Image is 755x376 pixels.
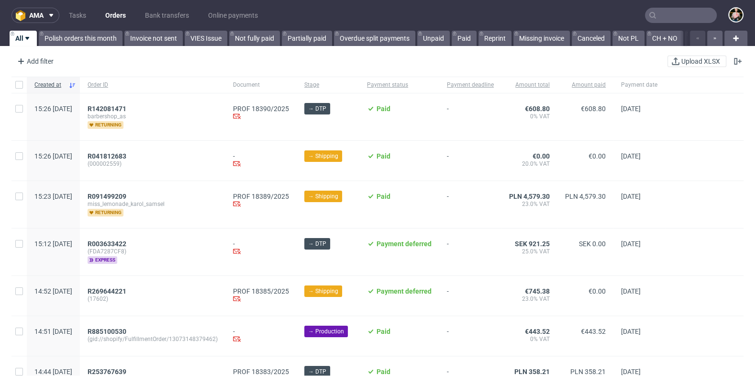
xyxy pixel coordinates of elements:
div: - [233,328,289,344]
span: (FDA7287CF8) [88,248,218,255]
a: Bank transfers [139,8,195,23]
span: [DATE] [621,193,641,200]
a: Partially paid [282,31,332,46]
span: SEK 921.25 [515,240,550,248]
span: Payment date [621,81,657,89]
a: Polish orders this month [39,31,122,46]
span: [DATE] [621,328,641,335]
span: €0.00 [588,152,606,160]
span: (gid://shopify/FulfillmentOrder/13073148379462) [88,335,218,343]
a: Invoice not sent [124,31,183,46]
span: [DATE] [621,287,641,295]
span: 15:12 [DATE] [34,240,72,248]
span: returning [88,209,123,216]
span: - [447,287,494,304]
span: [DATE] [621,368,641,376]
span: 23.0% VAT [509,200,550,208]
a: Not PL [612,31,644,46]
span: Upload XLSX [679,58,722,65]
div: - [233,152,289,169]
img: logo [16,10,29,21]
span: - [447,240,494,264]
span: (17602) [88,295,218,303]
a: Overdue split payments [334,31,415,46]
span: - [447,105,494,129]
span: R269644221 [88,287,126,295]
span: €0.00 [588,287,606,295]
a: Online payments [202,8,264,23]
span: Payment deferred [377,240,432,248]
span: Payment deferred [377,287,432,295]
a: PROF 18383/2025 [233,368,289,376]
span: 0% VAT [509,335,550,343]
a: R041812683 [88,152,128,160]
span: PLN 4,579.30 [509,193,550,200]
span: 20.0% VAT [509,160,550,168]
span: 14:52 [DATE] [34,287,72,295]
span: 25.0% VAT [509,248,550,255]
span: → Shipping [308,287,338,296]
a: R142081471 [88,105,128,113]
span: Paid [377,328,390,335]
span: returning [88,121,123,129]
span: 23.0% VAT [509,295,550,303]
a: Reprint [478,31,511,46]
a: Tasks [63,8,92,23]
span: 14:44 [DATE] [34,368,72,376]
span: €608.80 [581,105,606,113]
a: Canceled [572,31,611,46]
span: PLN 358.21 [570,368,606,376]
span: → Shipping [308,192,338,201]
a: CH + NO [646,31,683,46]
span: express [88,256,117,264]
a: R003633422 [88,240,128,248]
a: Unpaid [417,31,450,46]
span: Order ID [88,81,218,89]
a: Missing invoice [513,31,570,46]
span: [DATE] [621,105,641,113]
span: [DATE] [621,152,641,160]
button: ama [11,8,59,23]
span: - [447,193,494,216]
span: ama [29,12,44,19]
span: 0% VAT [509,113,550,120]
span: Payment deadline [447,81,494,89]
span: R041812683 [88,152,126,160]
a: All [10,31,37,46]
a: R885100530 [88,328,128,335]
a: PROF 18385/2025 [233,287,289,295]
span: Paid [377,152,390,160]
span: Paid [377,368,390,376]
a: VIES Issue [185,31,227,46]
span: Paid [377,105,390,113]
span: - [447,328,494,344]
span: → Shipping [308,152,338,160]
span: Stage [304,81,352,89]
span: R003633422 [88,240,126,248]
span: PLN 358.21 [514,368,550,376]
img: Marta Tomaszewska [729,8,743,22]
span: → DTP [308,367,326,376]
a: R269644221 [88,287,128,295]
span: R142081471 [88,105,126,113]
a: R253767639 [88,368,128,376]
span: R885100530 [88,328,126,335]
div: - [233,240,289,257]
a: PROF 18390/2025 [233,105,289,113]
span: R091499209 [88,193,126,200]
a: PROF 18389/2025 [233,193,289,200]
span: Payment status [367,81,432,89]
span: Paid [377,193,390,200]
span: €0.00 [533,152,550,160]
a: Paid [452,31,477,46]
div: Add filter [13,54,56,69]
span: 15:26 [DATE] [34,105,72,113]
span: R253767639 [88,368,126,376]
span: Created at [34,81,65,89]
span: PLN 4,579.30 [565,193,606,200]
span: → DTP [308,104,326,113]
span: 15:26 [DATE] [34,152,72,160]
a: R091499209 [88,193,128,200]
span: → DTP [308,239,326,248]
span: → Production [308,327,344,336]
